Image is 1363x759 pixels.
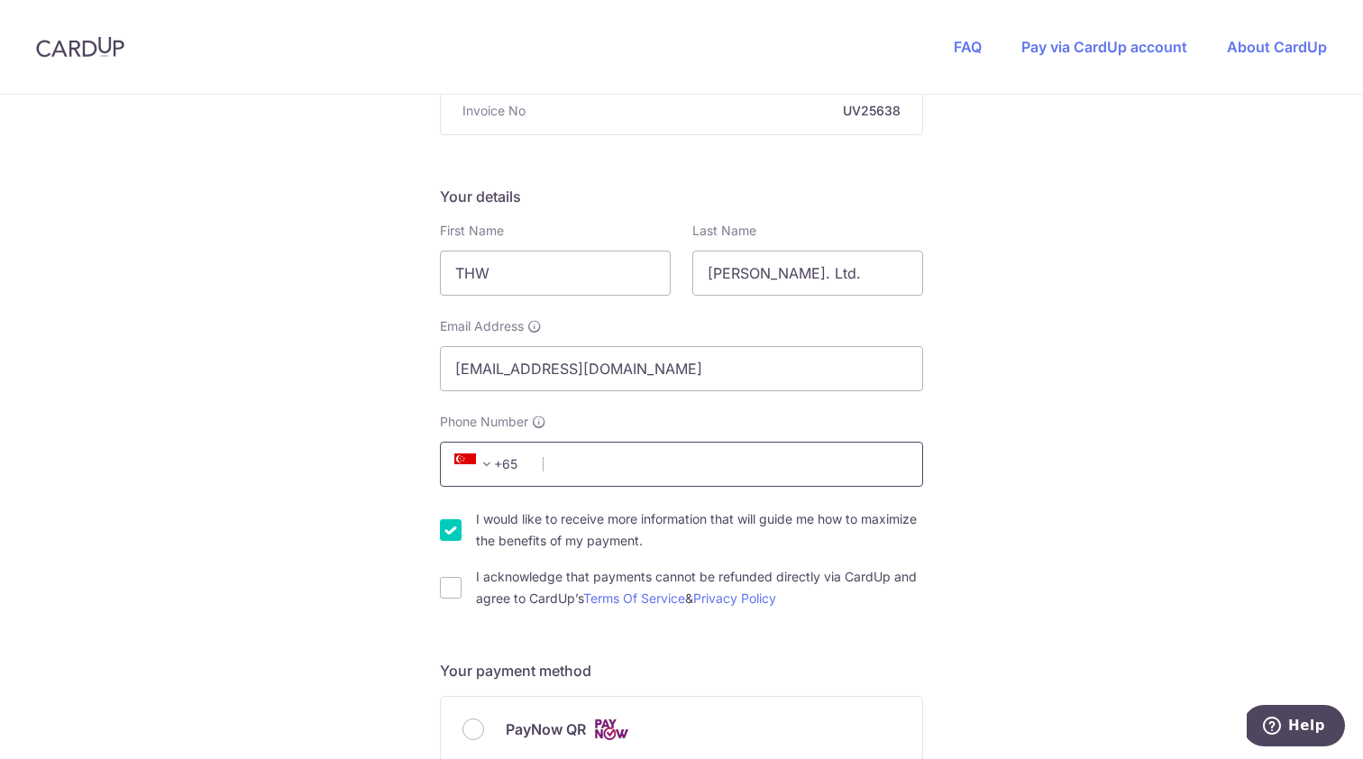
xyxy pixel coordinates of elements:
div: PayNow QR Cards logo [462,718,901,741]
a: FAQ [954,38,982,56]
label: I would like to receive more information that will guide me how to maximize the benefits of my pa... [476,508,923,552]
a: Pay via CardUp account [1021,38,1187,56]
span: PayNow QR [506,718,586,740]
label: First Name [440,222,504,240]
input: Last name [692,251,923,296]
a: Terms Of Service [583,590,685,606]
span: +65 [454,453,498,475]
span: Phone Number [440,413,528,431]
input: First name [440,251,671,296]
span: +65 [449,453,530,475]
strong: UV25638 [533,102,901,120]
span: Invoice No [462,102,526,120]
label: I acknowledge that payments cannot be refunded directly via CardUp and agree to CardUp’s & [476,566,923,609]
img: CardUp [36,36,124,58]
a: About CardUp [1227,38,1327,56]
label: Last Name [692,222,756,240]
a: Privacy Policy [693,590,776,606]
iframe: Opens a widget where you can find more information [1247,705,1345,750]
h5: Your payment method [440,660,923,681]
span: Email Address [440,317,524,335]
img: Cards logo [593,718,629,741]
input: Email address [440,346,923,391]
h5: Your details [440,186,923,207]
